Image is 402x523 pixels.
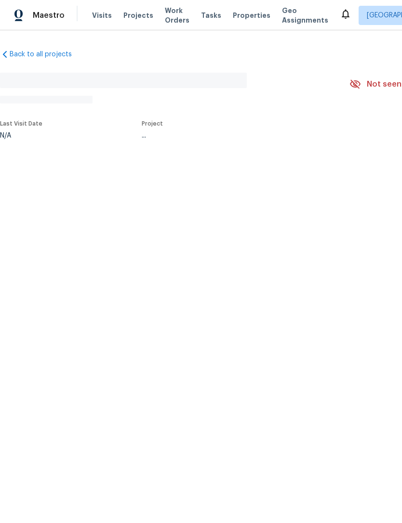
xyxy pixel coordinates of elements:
[233,11,270,20] span: Properties
[201,12,221,19] span: Tasks
[33,11,65,20] span: Maestro
[142,132,327,139] div: ...
[142,121,163,127] span: Project
[165,6,189,25] span: Work Orders
[92,11,112,20] span: Visits
[282,6,328,25] span: Geo Assignments
[123,11,153,20] span: Projects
